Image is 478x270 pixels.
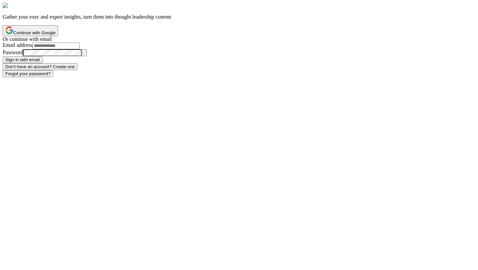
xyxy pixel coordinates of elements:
[3,36,52,42] span: Or continue with email
[3,56,42,63] button: Sign in with email
[3,14,475,20] p: Gather your exec and expert insights, turn them into thought leadership content
[3,50,23,55] label: Password
[3,63,77,70] button: Don't have an account? Create one
[5,26,13,34] img: Google logo
[3,70,53,77] button: Forgot your password?
[3,42,33,48] label: Email address
[3,3,21,9] img: Leaps
[3,25,58,36] button: Continue with Google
